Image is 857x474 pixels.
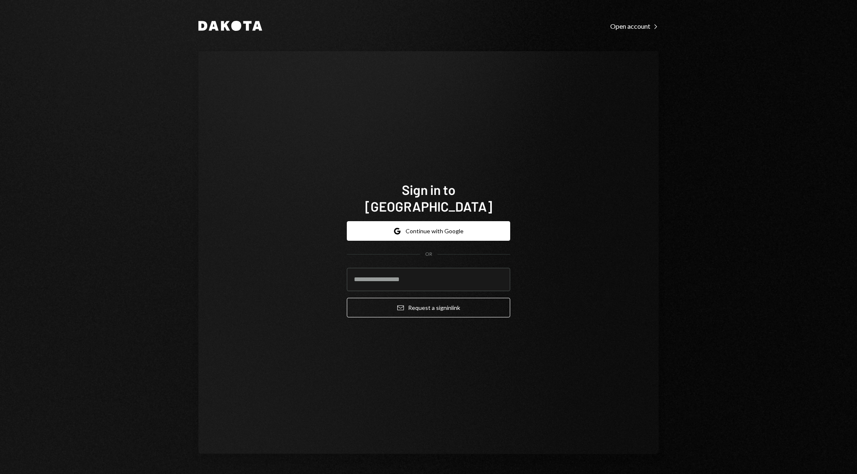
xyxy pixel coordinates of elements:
div: OR [425,251,432,258]
a: Open account [610,21,659,30]
h1: Sign in to [GEOGRAPHIC_DATA] [347,181,510,215]
button: Continue with Google [347,221,510,241]
div: Open account [610,22,659,30]
button: Request a signinlink [347,298,510,317]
